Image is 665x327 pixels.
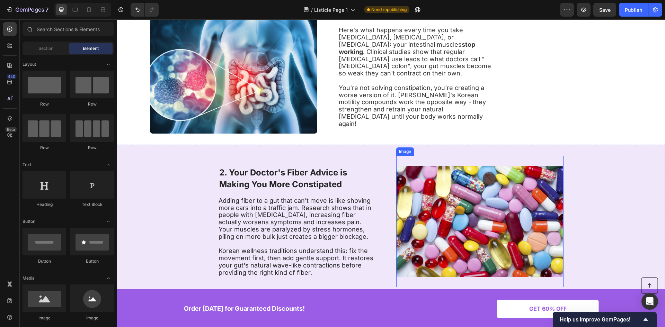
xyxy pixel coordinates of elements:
span: Toggle open [103,159,114,170]
span: Listicle Page 1 [314,6,348,13]
iframe: Design area [117,19,665,327]
span: Element [83,45,99,52]
button: Save [593,3,616,17]
div: Row [23,101,66,107]
img: gempages_586313451052204829-7943baf0-fae0-403b-a58b-c4962a652445.jpg [280,136,447,268]
div: Publish [625,6,642,13]
strong: stop working [222,21,358,36]
div: Beta [5,127,17,132]
div: Row [70,145,114,151]
div: Image [70,315,114,321]
span: Toggle open [103,273,114,284]
div: Heading [23,201,66,208]
strong: GET 60% OFF [413,286,450,293]
button: 7 [3,3,52,17]
span: Adding fiber to a gut that can't move is like shoving more cars into a traffic jam. Research show... [102,178,255,221]
button: Show survey - Help us improve GemPages! [560,315,650,324]
span: Save [599,7,611,13]
span: Media [23,275,35,281]
span: Section [38,45,53,52]
a: GET 60% OFF [380,280,482,299]
div: 450 [7,74,17,79]
span: Here's what happens every time you take [MEDICAL_DATA], [MEDICAL_DATA], or [MEDICAL_DATA]: your i... [222,7,374,57]
div: Button [23,258,66,264]
div: Text Block [70,201,114,208]
div: Row [70,101,114,107]
span: Toggle open [103,59,114,70]
span: You're not solving constipation, you're creating a worse version of it. [PERSON_NAME]'s Korean mo... [222,65,369,108]
input: Search Sections & Elements [23,22,114,36]
span: Korean wellness traditions understand this: fix the movement first, then add gentle support. It r... [102,228,257,256]
button: Publish [619,3,648,17]
div: Row [23,145,66,151]
div: Image [23,315,66,321]
span: Text [23,162,31,168]
div: Open Intercom Messenger [641,293,658,310]
span: Button [23,218,35,225]
p: 7 [45,6,48,14]
div: Button [70,258,114,264]
span: / [311,6,313,13]
div: Image [281,129,296,135]
span: Help us improve GemPages! [560,316,641,323]
span: Need republishing [371,7,407,13]
span: Layout [23,61,36,67]
strong: 2. Your Doctor's Fiber Advice is Making You More Constipated [103,148,230,170]
span: Toggle open [103,216,114,227]
div: Undo/Redo [131,3,159,17]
